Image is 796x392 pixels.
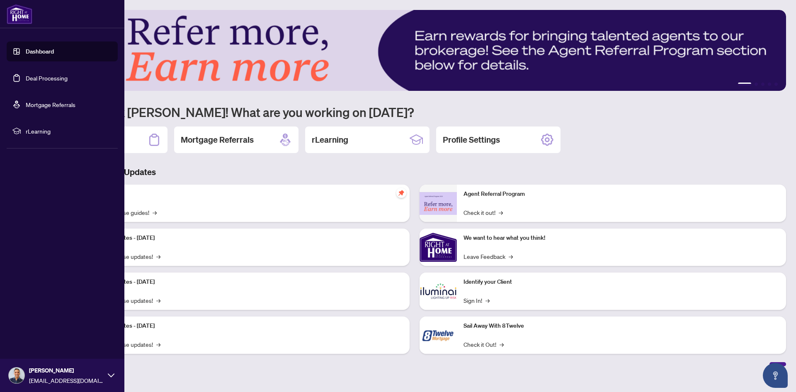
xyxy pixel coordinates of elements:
span: [PERSON_NAME] [29,366,104,375]
p: Agent Referral Program [464,190,779,199]
p: Identify your Client [464,278,779,287]
span: → [156,252,160,261]
span: pushpin [396,188,406,198]
a: Sign In!→ [464,296,490,305]
img: Slide 0 [43,10,786,91]
img: Identify your Client [420,273,457,310]
a: Mortgage Referrals [26,101,75,108]
span: [EMAIL_ADDRESS][DOMAIN_NAME] [29,376,104,385]
h3: Brokerage & Industry Updates [43,166,786,178]
img: Sail Away With 8Twelve [420,317,457,354]
button: 3 [761,83,764,86]
button: 5 [774,83,778,86]
a: Dashboard [26,48,54,55]
span: → [509,252,513,261]
span: → [156,296,160,305]
p: Platform Updates - [DATE] [87,278,403,287]
button: 1 [738,83,751,86]
img: logo [7,4,32,24]
button: 2 [755,83,758,86]
span: → [500,340,504,349]
button: Open asap [763,363,788,388]
h2: Mortgage Referrals [181,134,254,146]
span: → [153,208,157,217]
span: → [499,208,503,217]
a: Check it out!→ [464,208,503,217]
img: Agent Referral Program [420,192,457,215]
h1: Welcome back [PERSON_NAME]! What are you working on [DATE]? [43,104,786,120]
span: → [485,296,490,305]
a: Leave Feedback→ [464,252,513,261]
a: Deal Processing [26,74,68,82]
p: Platform Updates - [DATE] [87,321,403,331]
p: We want to hear what you think! [464,234,779,243]
img: We want to hear what you think! [420,229,457,266]
img: Profile Icon [9,368,24,383]
span: rLearning [26,127,112,136]
h2: rLearning [312,134,348,146]
span: → [156,340,160,349]
p: Sail Away With 8Twelve [464,321,779,331]
p: Self-Help [87,190,403,199]
button: 4 [768,83,771,86]
h2: Profile Settings [443,134,500,146]
p: Platform Updates - [DATE] [87,234,403,243]
a: Check it Out!→ [464,340,504,349]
